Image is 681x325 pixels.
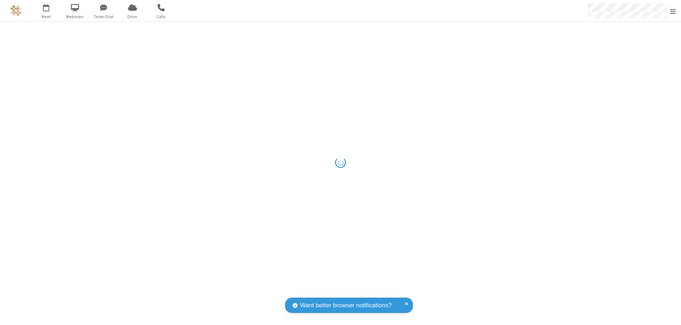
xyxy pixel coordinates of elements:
[33,13,60,20] span: Meet
[119,13,146,20] span: Drive
[62,13,88,20] span: Webinars
[148,13,175,20] span: Calls
[11,5,21,16] img: QA Selenium DO NOT DELETE OR CHANGE
[90,13,117,20] span: Team Chat
[300,301,392,310] span: Want better browser notifications?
